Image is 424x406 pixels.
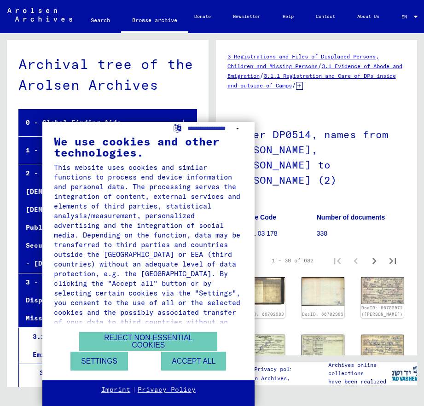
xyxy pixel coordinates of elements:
[70,352,128,371] button: Settings
[79,332,217,351] button: Reject non-essential cookies
[161,352,226,371] button: Accept all
[54,136,243,158] div: We use cookies and other technologies.
[54,162,243,336] div: This website uses cookies and similar functions to process end device information and personal da...
[138,385,196,394] a: Privacy Policy
[101,385,130,394] a: Imprint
